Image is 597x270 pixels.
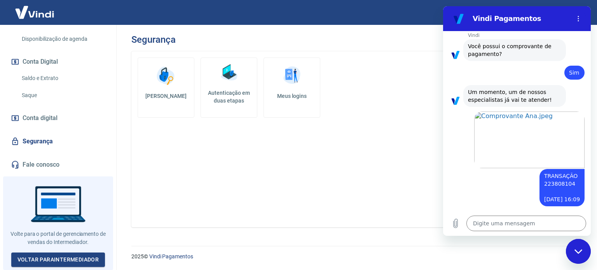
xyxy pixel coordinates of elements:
a: Saldo e Extrato [19,70,107,86]
a: Autenticação em duas etapas [201,57,257,118]
p: 2025 © [131,253,578,261]
img: Autenticação em duas etapas [217,61,241,84]
a: Meus logins [264,57,320,118]
iframe: Botão para iniciar a janela de mensagens, 1 mensagem não lida [566,239,591,264]
a: [PERSON_NAME] [138,57,194,118]
img: Meus logins [280,64,304,87]
button: Conta Digital [9,53,107,70]
img: Vindi [9,0,60,24]
img: Alterar senha [154,64,178,87]
button: Sair [560,5,588,20]
a: Vindi Pagamentos [149,253,193,260]
a: Fale conosco [9,156,107,173]
iframe: Janela de mensagens [443,6,591,236]
h5: Meus logins [270,92,314,100]
h5: [PERSON_NAME] [144,92,188,100]
a: Disponibilização de agenda [19,31,107,47]
a: Segurança [9,133,107,150]
a: Conta digital [9,110,107,127]
a: Saque [19,87,107,103]
h3: Segurança [131,34,175,45]
a: Voltar paraIntermediador [11,253,105,267]
h5: Autenticação em duas etapas [204,89,254,105]
span: Conta digital [23,113,58,124]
